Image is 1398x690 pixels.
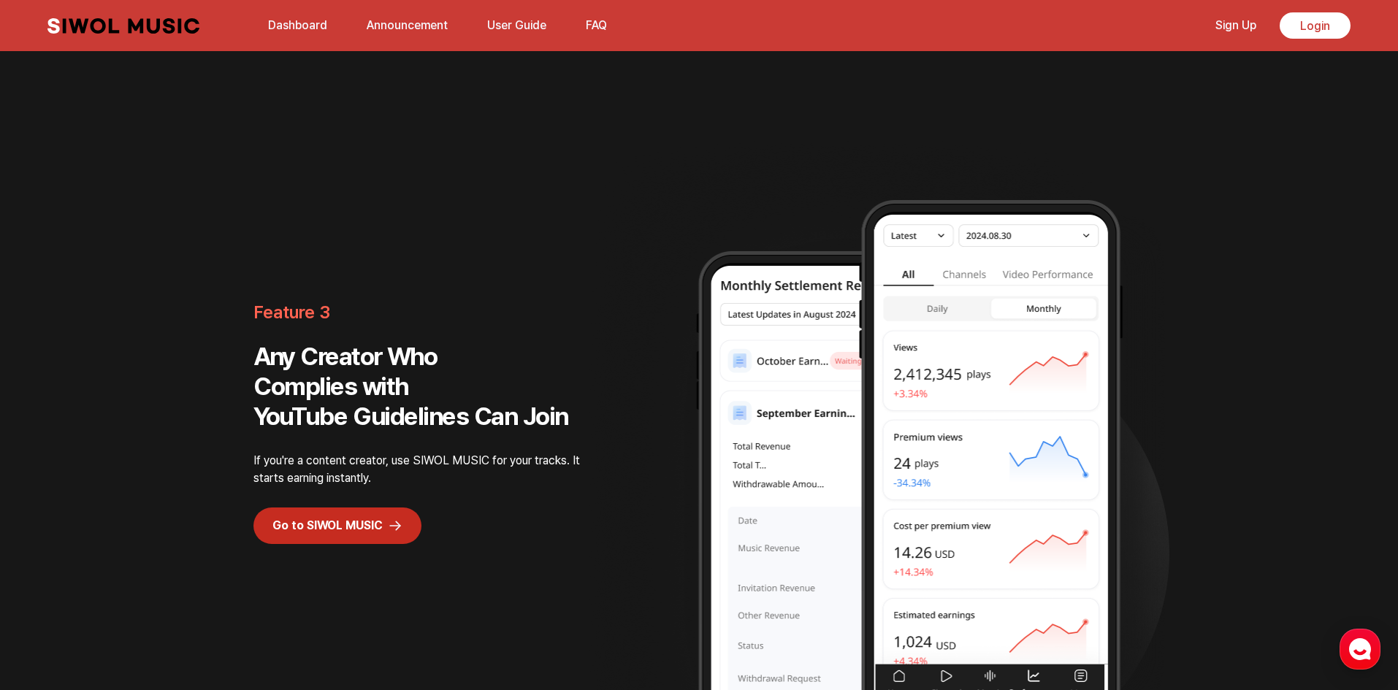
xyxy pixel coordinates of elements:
[259,9,336,41] a: Dashboard
[253,342,589,432] h2: Any Creator Who Complies with YouTube Guidelines Can Join
[478,9,555,41] a: User Guide
[4,463,96,499] a: Home
[253,452,589,487] p: If you're a content creator, use SIWOL MUSIC for your tracks. It starts earning instantly.
[216,485,252,497] span: Settings
[121,486,164,497] span: Messages
[1207,9,1265,41] a: Sign Up
[253,291,589,334] span: Feature 3
[1280,12,1351,39] a: Login
[577,8,616,43] button: FAQ
[37,485,63,497] span: Home
[96,463,188,499] a: Messages
[188,463,280,499] a: Settings
[358,9,457,41] a: Announcement
[253,507,421,544] a: Go to SIWOL MUSIC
